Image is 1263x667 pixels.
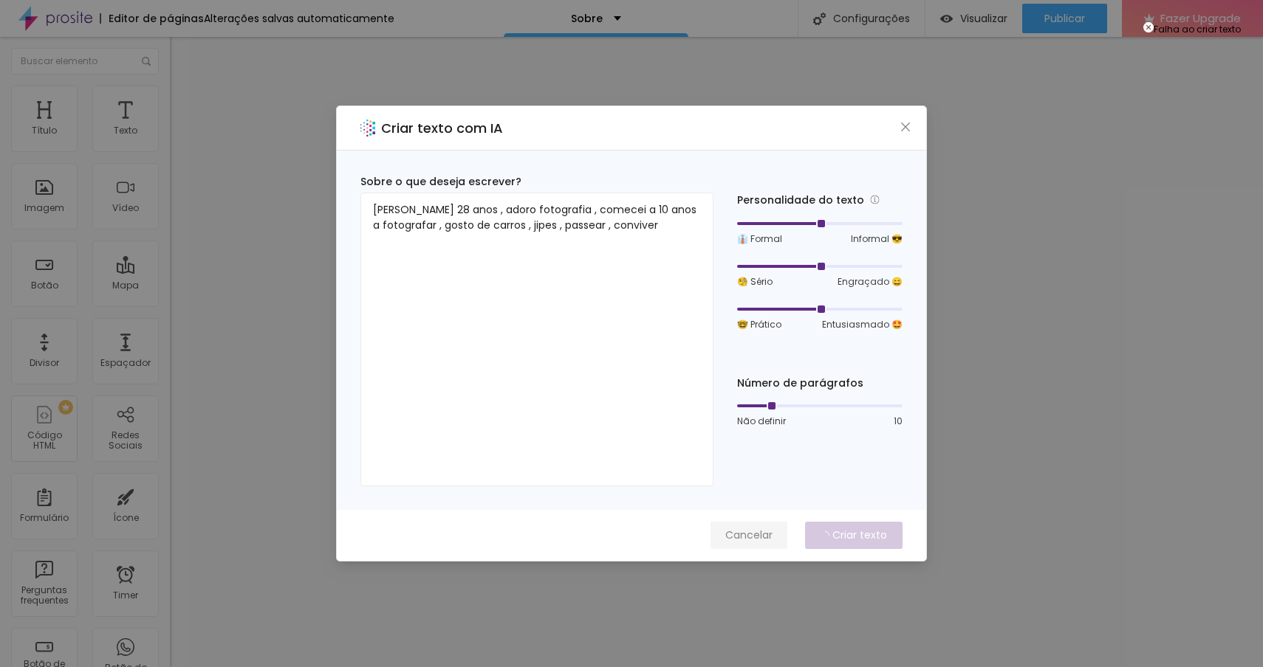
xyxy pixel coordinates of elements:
textarea: [PERSON_NAME] 28 anos , adoro fotografia , comecei a 10 anos a fotografar , gosto de carros , jip... [360,193,713,486]
div: Falha ao criar texto [1143,22,1241,34]
span: close [900,121,911,133]
button: Cancelar [711,522,787,549]
span: Entusiasmado 🤩 [822,318,903,331]
button: Close [898,120,914,135]
span: 10 [894,415,903,428]
span: Engraçado 😄 [838,275,903,288]
span: 🧐 Sério [737,275,773,288]
div: Personalidade do texto [737,192,903,209]
div: Sobre o que deseja escrever? [360,174,713,190]
span: Informal 😎 [851,232,903,246]
button: Criar texto [805,522,903,549]
span: Cancelar [725,528,773,543]
span: Falha ao criar texto [1154,23,1241,35]
div: Número de parágrafos [737,376,903,391]
span: 🤓 Prático [737,318,781,331]
span: 👔 Formal [737,232,782,246]
h2: Criar texto com IA [381,118,503,138]
span: Não definir [737,415,786,428]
